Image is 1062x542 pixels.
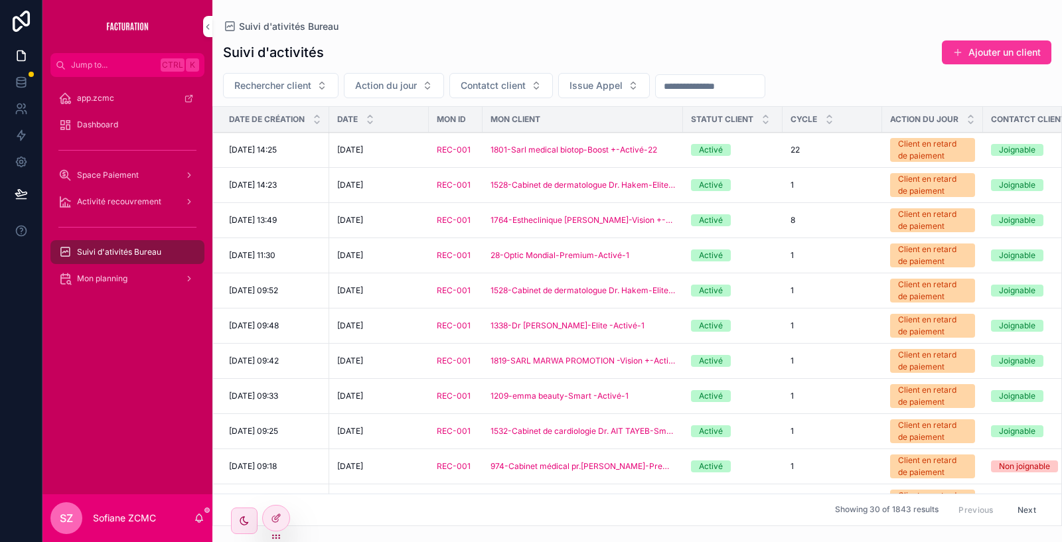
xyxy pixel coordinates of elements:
[77,170,139,180] span: Space Paiement
[229,215,277,226] span: [DATE] 13:49
[999,249,1035,261] div: Joignable
[229,461,277,472] span: [DATE] 09:18
[491,180,675,190] a: 1528-Cabinet de dermatologue Dr. Hakem-Elite -Activé-1
[77,93,114,103] span: app.zcmc
[898,208,967,232] div: Client en retard de paiement
[437,320,475,331] a: REC-001
[437,215,471,226] span: REC-001
[491,114,540,125] span: Mon client
[491,250,675,261] a: 28-Optic Mondial-Premium-Activé-1
[344,73,444,98] button: Select Button
[791,391,794,401] span: 1
[60,510,73,526] span: SZ
[337,356,421,366] a: [DATE]
[699,320,723,332] div: Activé
[890,349,975,373] a: Client en retard de paiement
[437,145,471,155] a: REC-001
[337,426,421,437] a: [DATE]
[999,285,1035,297] div: Joignable
[898,349,967,373] div: Client en retard de paiement
[791,461,794,472] span: 1
[437,461,471,472] a: REC-001
[491,145,657,155] a: 1801-Sarl medical biotop-Boost +-Activé-22
[355,79,417,92] span: Action du jour
[491,461,675,472] span: 974-Cabinet médical pr.[PERSON_NAME]-Premier -Activé-1
[898,279,967,303] div: Client en retard de paiement
[491,215,675,226] a: 1764-Estheclinique [PERSON_NAME]-Vision +-Activé-8
[337,356,363,366] span: [DATE]
[898,384,967,408] div: Client en retard de paiement
[791,426,794,437] span: 1
[691,285,775,297] a: Activé
[890,208,975,232] a: Client en retard de paiement
[691,425,775,437] a: Activé
[337,250,421,261] a: [DATE]
[898,243,967,267] div: Client en retard de paiement
[229,426,321,437] a: [DATE] 09:25
[50,267,204,291] a: Mon planning
[691,320,775,332] a: Activé
[491,320,645,331] a: 1338-Dr [PERSON_NAME]-Elite -Activé-1
[791,145,800,155] span: 22
[691,214,775,226] a: Activé
[791,285,794,296] span: 1
[437,391,471,401] a: REC-001
[50,240,204,264] a: Suivi d'ativités Bureau
[229,461,321,472] a: [DATE] 09:18
[699,285,723,297] div: Activé
[337,180,421,190] a: [DATE]
[50,190,204,214] a: Activité recouvrement
[437,356,475,366] a: REC-001
[229,145,277,155] span: [DATE] 14:25
[229,356,321,366] a: [DATE] 09:42
[491,250,629,261] a: 28-Optic Mondial-Premium-Activé-1
[337,145,363,155] span: [DATE]
[791,250,794,261] span: 1
[691,460,775,472] a: Activé
[229,250,321,261] a: [DATE] 11:30
[223,20,339,33] a: Suivi d'ativités Bureau
[437,285,471,296] span: REC-001
[898,454,967,478] div: Client en retard de paiement
[229,180,321,190] a: [DATE] 14:23
[234,79,311,92] span: Rechercher client
[229,426,278,437] span: [DATE] 09:25
[337,426,363,437] span: [DATE]
[437,391,475,401] a: REC-001
[337,461,421,472] a: [DATE]
[337,215,363,226] span: [DATE]
[942,40,1051,64] button: Ajouter un client
[791,320,874,331] a: 1
[337,391,421,401] a: [DATE]
[229,391,321,401] a: [DATE] 09:33
[699,249,723,261] div: Activé
[437,320,471,331] a: REC-001
[187,60,198,70] span: K
[791,426,874,437] a: 1
[93,511,156,525] p: Sofiane ZCMC
[491,391,629,401] span: 1209-emma beauty-Smart -Activé-1
[569,79,623,92] span: Issue Appel
[239,20,339,33] span: Suivi d'ativités Bureau
[791,145,874,155] a: 22
[999,460,1050,472] div: Non joignable
[999,355,1035,367] div: Joignable
[491,145,675,155] a: 1801-Sarl medical biotop-Boost +-Activé-22
[50,86,204,110] a: app.zcmc
[229,320,279,331] span: [DATE] 09:48
[791,215,874,226] a: 8
[791,215,795,226] span: 8
[491,320,675,331] a: 1338-Dr [PERSON_NAME]-Elite -Activé-1
[890,384,975,408] a: Client en retard de paiement
[791,356,874,366] a: 1
[791,285,874,296] a: 1
[437,250,475,261] a: REC-001
[890,279,975,303] a: Client en retard de paiement
[437,461,475,472] a: REC-001
[337,180,363,190] span: [DATE]
[898,419,967,443] div: Client en retard de paiement
[449,73,553,98] button: Select Button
